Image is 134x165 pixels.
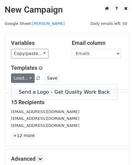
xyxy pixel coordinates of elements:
[44,73,60,83] button: Save
[11,155,123,162] h5: Advanced
[72,40,123,46] h5: Email column
[11,49,48,58] a: Copy/paste...
[11,65,37,71] a: Templates
[88,20,129,27] span: Daily emails left: 50
[11,123,79,128] small: [EMAIL_ADDRESS][DOMAIN_NAME]
[11,73,35,83] a: Load...
[11,109,79,114] small: [EMAIL_ADDRESS][DOMAIN_NAME]
[5,21,65,26] small: Google Sheet:
[5,5,129,15] h2: New Campaign
[88,21,129,26] a: Daily emails left: 50
[11,116,79,121] small: [EMAIL_ADDRESS][DOMAIN_NAME]
[11,132,37,139] a: +12 more
[11,99,123,106] h5: 15 Recipients
[11,40,63,46] h5: Variables
[32,21,65,26] a: [PERSON_NAME]
[11,87,117,97] a: Send a Logo – Get Quality Work Back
